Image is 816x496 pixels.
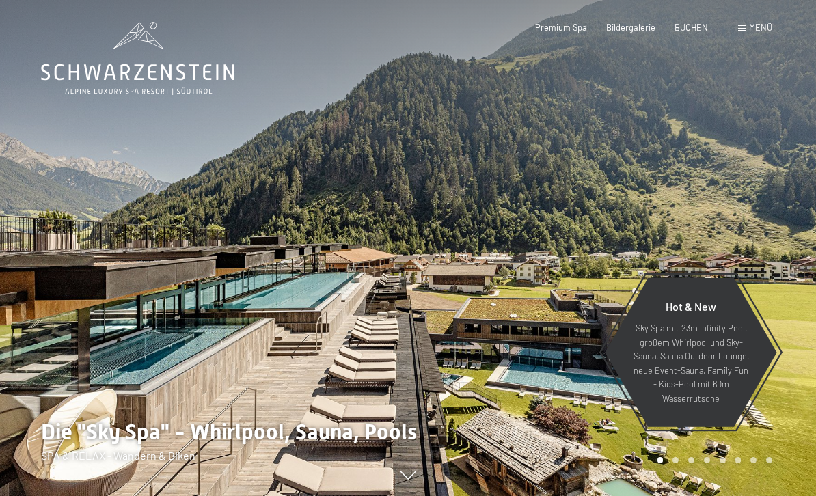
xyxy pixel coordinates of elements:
span: Menü [749,22,772,33]
div: Carousel Page 3 [688,457,694,463]
div: Carousel Page 4 [704,457,710,463]
p: Sky Spa mit 23m Infinity Pool, großem Whirlpool und Sky-Sauna, Sauna Outdoor Lounge, neue Event-S... [631,321,750,405]
div: Carousel Page 6 [735,457,742,463]
a: Premium Spa [535,22,587,33]
a: BUCHEN [675,22,708,33]
div: Carousel Pagination [653,457,772,463]
a: Bildergalerie [606,22,655,33]
div: Carousel Page 5 [720,457,726,463]
div: Carousel Page 8 [766,457,772,463]
div: Carousel Page 1 (Current Slide) [657,457,664,463]
div: Carousel Page 2 [672,457,679,463]
div: Carousel Page 7 [750,457,757,463]
a: Hot & New Sky Spa mit 23m Infinity Pool, großem Whirlpool und Sky-Sauna, Sauna Outdoor Lounge, ne... [604,277,778,428]
span: Hot & New [666,300,716,313]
